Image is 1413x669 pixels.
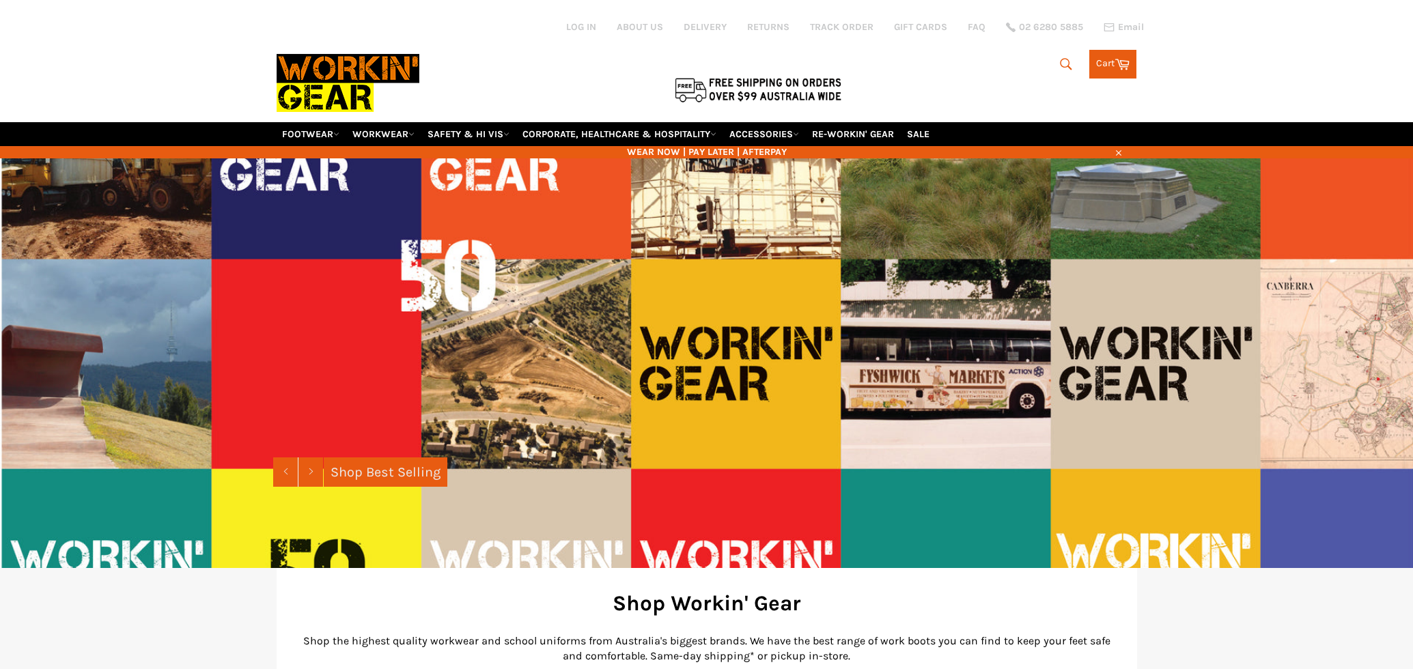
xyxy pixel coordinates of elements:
a: Cart [1089,50,1136,79]
a: TRACK ORDER [810,20,873,33]
img: Flat $9.95 shipping Australia wide [673,75,843,104]
a: ACCESSORIES [724,122,805,146]
a: FOOTWEAR [277,122,345,146]
a: 02 6280 5885 [1006,23,1083,32]
h2: Shop Workin' Gear [297,588,1117,618]
a: SAFETY & HI VIS [422,122,515,146]
a: SALE [901,122,935,146]
img: Workin Gear leaders in Workwear, Safety Boots, PPE, Uniforms. Australia's No.1 in Workwear [277,44,419,122]
a: FAQ [968,20,985,33]
a: WORKWEAR [347,122,420,146]
a: Log in [566,21,596,33]
p: Shop the highest quality workwear and school uniforms from Australia's biggest brands. We have th... [297,634,1117,664]
a: CORPORATE, HEALTHCARE & HOSPITALITY [517,122,722,146]
a: RE-WORKIN' GEAR [807,122,899,146]
a: Shop Best Selling [324,457,447,487]
span: Email [1118,23,1144,32]
span: WEAR NOW | PAY LATER | AFTERPAY [277,145,1137,158]
a: Email [1104,22,1144,33]
a: DELIVERY [684,20,727,33]
a: ABOUT US [617,20,663,33]
a: GIFT CARDS [894,20,947,33]
a: RETURNS [747,20,789,33]
span: 02 6280 5885 [1019,23,1083,32]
